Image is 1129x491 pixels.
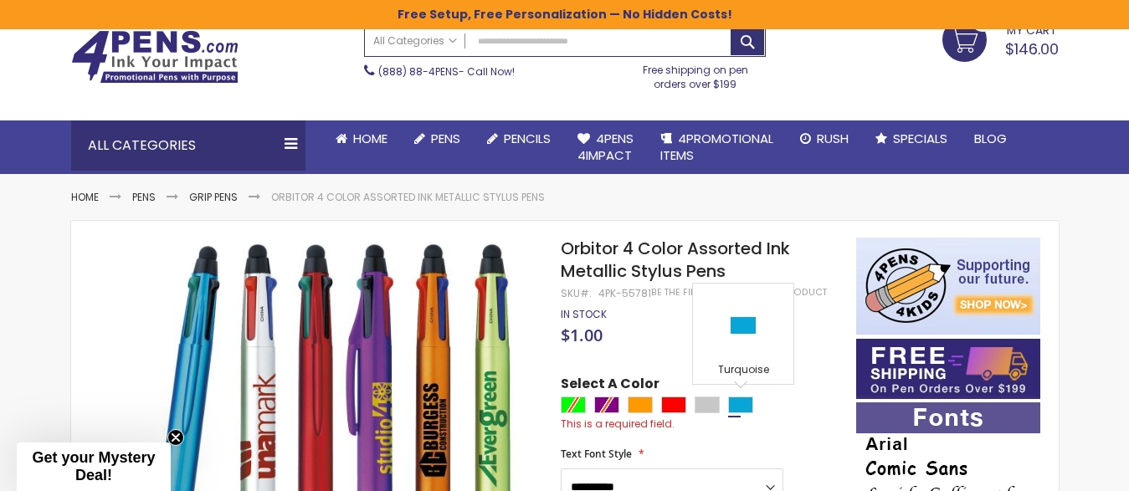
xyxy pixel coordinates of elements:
span: $146.00 [1005,38,1059,59]
div: Availability [561,308,607,321]
a: $146.00 100 [942,18,1059,59]
a: Pens [132,190,156,204]
span: In stock [561,307,607,321]
a: Home [322,120,401,157]
div: 4PK-55781 [598,287,651,300]
a: Blog [961,120,1020,157]
span: All Categories [373,34,457,48]
span: 4Pens 4impact [577,130,634,164]
span: Pencils [504,130,551,147]
a: All Categories [365,27,465,54]
li: Orbitor 4 Color Assorted Ink Metallic Stylus Pens [271,191,545,204]
img: 4pens 4 kids [856,238,1040,335]
img: Free shipping on orders over $199 [856,339,1040,399]
a: 4Pens4impact [564,120,647,175]
span: Home [353,130,387,147]
span: Select A Color [561,375,659,397]
div: Free shipping on pen orders over $199 [625,57,766,90]
iframe: Google Customer Reviews [991,446,1129,491]
a: Home [71,190,99,204]
div: Turquoise [697,363,789,380]
span: Rush [817,130,849,147]
div: Turquoise [728,396,753,413]
strong: SKU [561,286,592,300]
a: Pencils [474,120,564,157]
div: This is a required field. [561,417,839,431]
a: (888) 88-4PENS [378,64,459,79]
a: Rush [787,120,862,157]
span: Text Font Style [561,447,632,461]
a: Pens [401,120,474,157]
span: Specials [893,130,947,147]
div: Get your Mystery Deal!Close teaser [17,442,171,491]
img: 4Pens Custom Pens and Promotional Products [71,30,239,84]
a: Grip Pens [189,190,238,204]
div: All Categories [71,120,305,171]
a: 4PROMOTIONALITEMS [647,120,787,175]
div: Orange [628,396,653,413]
button: Close teaser [167,429,184,446]
span: - Call Now! [378,64,515,79]
span: Orbitor 4 Color Assorted Ink Metallic Stylus Pens [561,237,790,283]
span: Blog [974,130,1007,147]
a: Be the first to review this product [651,286,827,299]
div: Red [661,396,686,413]
span: Pens [431,130,460,147]
span: $1.00 [561,324,603,346]
span: 4PROMOTIONAL ITEMS [660,130,773,164]
div: Silver [695,396,720,413]
span: Get your Mystery Deal! [32,449,155,483]
a: Specials [862,120,961,157]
